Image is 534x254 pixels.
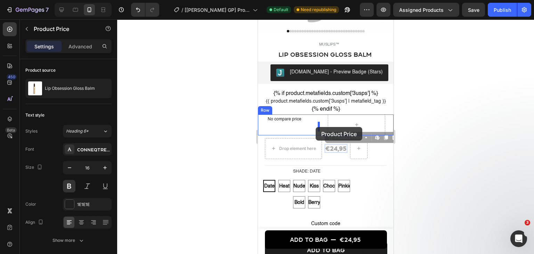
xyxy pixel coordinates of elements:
div: Publish [494,6,511,14]
button: 7 [3,3,52,17]
span: Assigned Products [399,6,444,14]
button: Show more [25,234,112,247]
p: 7 [46,6,49,14]
div: Show more [52,237,85,244]
span: Save [468,7,479,13]
div: 1E1E1E [77,201,110,208]
div: Undo/Redo [131,3,159,17]
button: Publish [488,3,517,17]
span: Need republishing [301,7,336,13]
p: Settings [34,43,54,50]
span: [[PERSON_NAME] GP] Product Page - [DATE] 11:49:01 [185,6,250,14]
span: Default [274,7,288,13]
div: Text style [25,112,44,118]
p: Product Price [34,25,93,33]
div: Align [25,218,45,227]
p: Lip Obsession Gloss Balm [45,86,95,91]
iframe: Intercom live chat [510,230,527,247]
span: / [181,6,183,14]
p: Advanced [68,43,92,50]
div: Styles [25,128,38,134]
div: Product source [25,67,56,73]
img: product feature img [28,81,42,95]
button: Heading 6* [63,125,112,137]
div: Size [25,163,44,172]
span: 3 [525,220,530,225]
iframe: Design area [258,19,394,254]
button: Save [462,3,485,17]
div: Font [25,146,34,152]
div: Color [25,201,36,207]
span: Heading 6* [66,128,89,134]
div: ConneqtRegular [77,146,110,153]
div: 450 [7,74,17,80]
div: Beta [5,127,17,133]
button: Assigned Products [393,3,459,17]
